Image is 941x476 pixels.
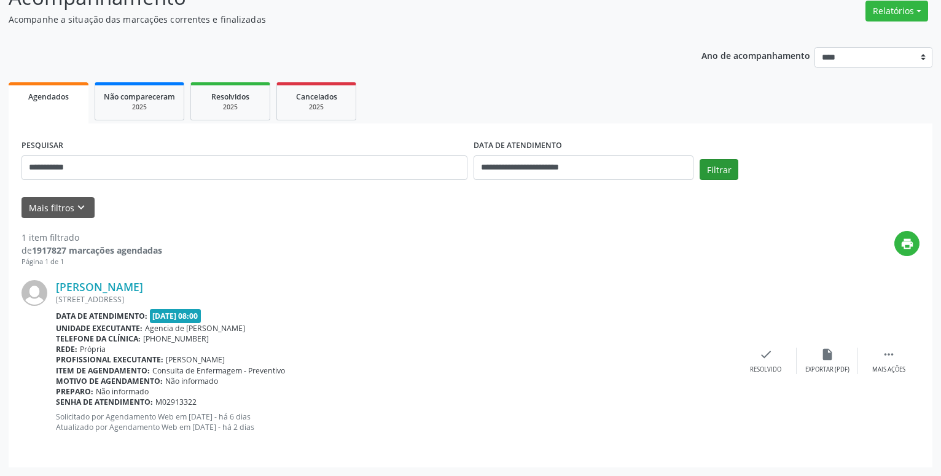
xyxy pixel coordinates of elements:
[32,244,162,256] strong: 1917827 marcações agendadas
[165,376,218,386] span: Não informado
[56,334,141,344] b: Telefone da clínica:
[865,1,928,21] button: Relatórios
[21,231,162,244] div: 1 item filtrado
[200,103,261,112] div: 2025
[56,323,143,334] b: Unidade executante:
[56,344,77,354] b: Rede:
[286,103,347,112] div: 2025
[166,354,225,365] span: [PERSON_NAME]
[296,92,337,102] span: Cancelados
[882,348,896,361] i: 
[21,280,47,306] img: img
[150,309,201,323] span: [DATE] 08:00
[759,348,773,361] i: check
[750,365,781,374] div: Resolvido
[9,13,655,26] p: Acompanhe a situação das marcações correntes e finalizadas
[143,334,209,344] span: [PHONE_NUMBER]
[805,365,849,374] div: Exportar (PDF)
[80,344,106,354] span: Própria
[56,397,153,407] b: Senha de atendimento:
[900,237,914,251] i: print
[152,365,285,376] span: Consulta de Enfermagem - Preventivo
[74,201,88,214] i: keyboard_arrow_down
[701,47,810,63] p: Ano de acompanhamento
[821,348,834,361] i: insert_drive_file
[155,397,197,407] span: M02913322
[56,412,735,432] p: Solicitado por Agendamento Web em [DATE] - há 6 dias Atualizado por Agendamento Web em [DATE] - h...
[28,92,69,102] span: Agendados
[96,386,149,397] span: Não informado
[211,92,249,102] span: Resolvidos
[56,376,163,386] b: Motivo de agendamento:
[21,197,95,219] button: Mais filtroskeyboard_arrow_down
[21,136,63,155] label: PESQUISAR
[56,294,735,305] div: [STREET_ADDRESS]
[104,103,175,112] div: 2025
[145,323,245,334] span: Agencia de [PERSON_NAME]
[56,354,163,365] b: Profissional executante:
[104,92,175,102] span: Não compareceram
[56,280,143,294] a: [PERSON_NAME]
[56,311,147,321] b: Data de atendimento:
[21,257,162,267] div: Página 1 de 1
[894,231,920,256] button: print
[872,365,905,374] div: Mais ações
[56,386,93,397] b: Preparo:
[474,136,562,155] label: DATA DE ATENDIMENTO
[56,365,150,376] b: Item de agendamento:
[21,244,162,257] div: de
[700,159,738,180] button: Filtrar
